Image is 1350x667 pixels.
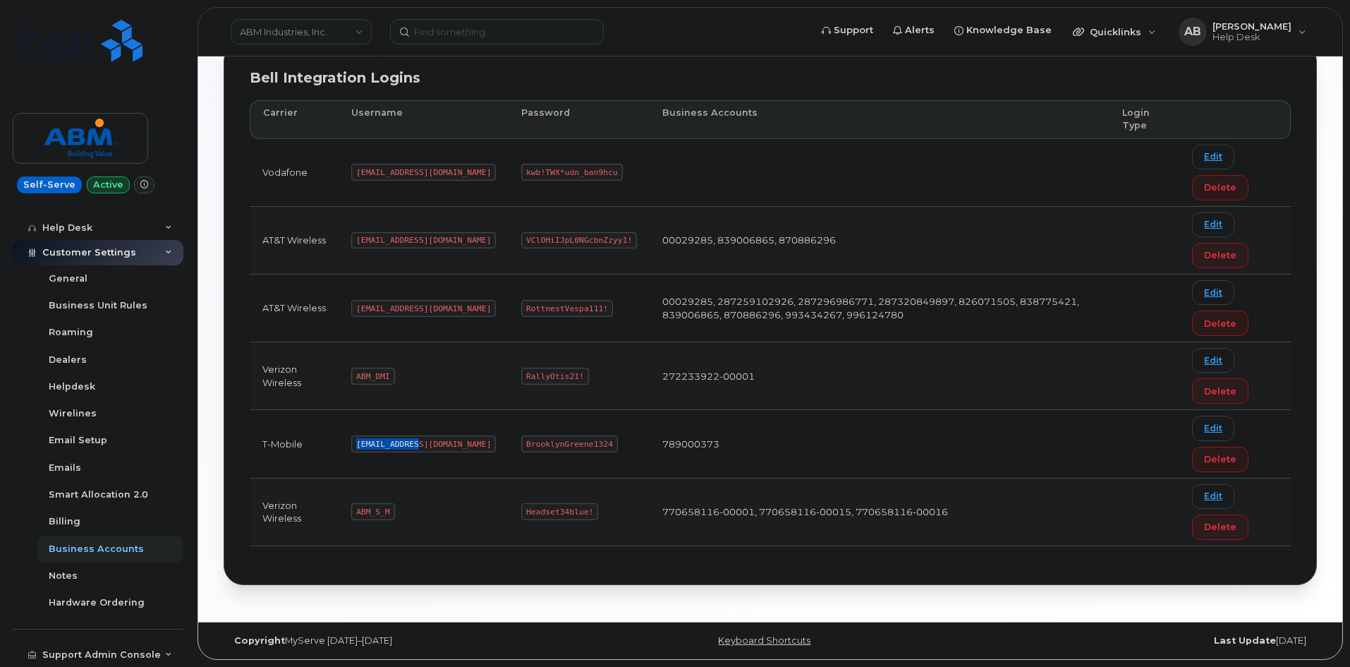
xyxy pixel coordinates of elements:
span: Knowledge Base [966,23,1052,37]
span: Support [834,23,873,37]
strong: Last Update [1214,635,1276,646]
th: Carrier [250,100,339,139]
th: Login Type [1109,100,1179,139]
code: ABM_DMI [351,368,394,385]
td: AT&T Wireless [250,275,339,342]
span: Delete [1204,520,1236,534]
span: [PERSON_NAME] [1212,20,1291,32]
code: [EMAIL_ADDRESS][DOMAIN_NAME] [351,232,496,249]
a: Edit [1192,416,1234,440]
th: Password [509,100,650,139]
a: Alerts [883,16,944,44]
input: Find something... [390,19,604,44]
span: Quicklinks [1090,26,1141,37]
td: T-Mobile [250,410,339,478]
div: Quicklinks [1063,18,1166,46]
button: Delete [1192,515,1248,540]
a: Edit [1192,280,1234,305]
a: Edit [1192,484,1234,509]
code: [EMAIL_ADDRESS][DOMAIN_NAME] [351,300,496,317]
td: Verizon Wireless [250,479,339,546]
span: Delete [1204,317,1236,330]
a: Support [812,16,883,44]
th: Username [339,100,509,139]
button: Delete [1192,447,1248,472]
code: VClOHiIJpL0NGcbnZzyy1! [521,232,637,249]
button: Delete [1192,243,1248,268]
td: 789000373 [650,410,1109,478]
span: Delete [1204,452,1236,466]
span: AB [1184,23,1201,40]
code: kwb!TWX*udn_ban9hcu [521,164,622,181]
div: Bell Integration Logins [250,68,1291,88]
a: ABM Industries, Inc. [231,19,372,44]
button: Delete [1192,311,1248,336]
div: MyServe [DATE]–[DATE] [224,635,588,647]
td: Vodafone [250,139,339,207]
td: 00029285, 287259102926, 287296986771, 287320849897, 826071505, 838775421, 839006865, 870886296, 9... [650,275,1109,342]
td: 272233922-00001 [650,342,1109,410]
th: Business Accounts [650,100,1109,139]
span: Delete [1204,385,1236,398]
span: Delete [1204,181,1236,194]
span: Alerts [905,23,935,37]
code: ABM_S_M [351,503,394,520]
a: Knowledge Base [944,16,1062,44]
td: Verizon Wireless [250,342,339,410]
span: Help Desk [1212,32,1291,43]
code: [EMAIL_ADDRESS][DOMAIN_NAME] [351,164,496,181]
code: RallyOtis21! [521,368,588,385]
a: Edit [1192,212,1234,237]
code: Headset34blue! [521,503,598,520]
div: Alex Bradshaw [1169,18,1316,46]
td: AT&T Wireless [250,207,339,275]
td: 770658116-00001, 770658116-00015, 770658116-00016 [650,479,1109,546]
code: RottnestVespa111! [521,300,613,317]
span: Delete [1204,248,1236,262]
a: Keyboard Shortcuts [718,635,810,646]
code: [EMAIL_ADDRESS][DOMAIN_NAME] [351,435,496,452]
div: [DATE] [952,635,1317,647]
a: Edit [1192,145,1234,169]
code: BrooklynGreene1324 [521,435,617,452]
a: Edit [1192,348,1234,373]
button: Delete [1192,175,1248,200]
strong: Copyright [234,635,285,646]
td: 00029285, 839006865, 870886296 [650,207,1109,275]
button: Delete [1192,378,1248,404]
